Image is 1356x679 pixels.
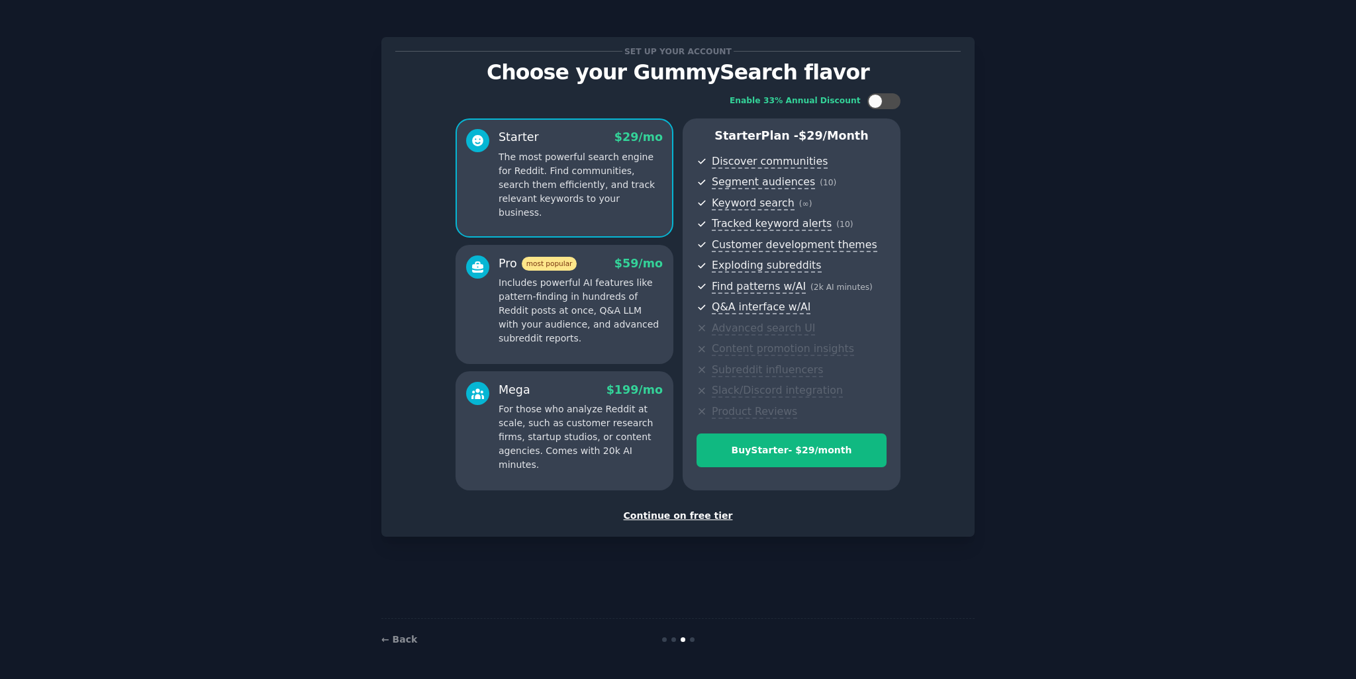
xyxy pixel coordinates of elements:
p: Starter Plan - [697,128,887,144]
span: most popular [522,257,577,271]
div: Mega [499,382,530,398]
div: Buy Starter - $ 29 /month [697,443,886,457]
p: For those who analyze Reddit at scale, such as customer research firms, startup studios, or conte... [499,402,663,472]
span: Content promotion insights [712,342,854,356]
span: ( 10 ) [820,178,836,187]
span: $ 199 /mo [606,383,663,396]
p: The most powerful search engine for Reddit. Find communities, search them efficiently, and track ... [499,150,663,220]
div: Starter [499,129,539,146]
p: Includes powerful AI features like pattern-finding in hundreds of Reddit posts at once, Q&A LLM w... [499,276,663,345]
span: Set up your account [622,44,734,58]
span: $ 29 /mo [614,130,663,144]
span: Subreddit influencers [712,363,823,377]
span: ( 2k AI minutes ) [810,283,873,292]
span: Segment audiences [712,175,815,189]
span: Keyword search [712,197,795,210]
div: Continue on free tier [395,509,961,523]
span: Customer development themes [712,238,877,252]
span: Exploding subreddits [712,259,821,273]
a: ← Back [381,634,417,645]
div: Enable 33% Annual Discount [730,95,861,107]
span: Find patterns w/AI [712,280,806,294]
span: Q&A interface w/AI [712,300,810,314]
span: Discover communities [712,155,828,169]
span: Tracked keyword alerts [712,217,832,231]
span: ( 10 ) [836,220,853,229]
span: Slack/Discord integration [712,384,843,398]
div: Pro [499,255,577,272]
span: Product Reviews [712,405,797,419]
span: $ 29 /month [799,129,869,142]
span: ( ∞ ) [799,199,812,208]
button: BuyStarter- $29/month [697,433,887,467]
p: Choose your GummySearch flavor [395,61,961,84]
span: $ 59 /mo [614,257,663,270]
span: Advanced search UI [712,322,815,336]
